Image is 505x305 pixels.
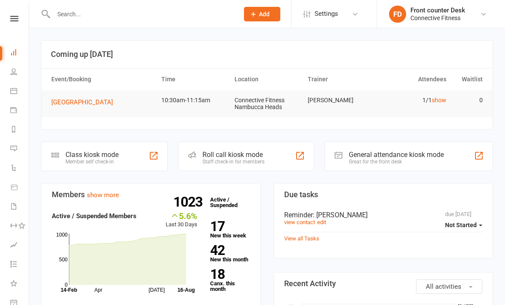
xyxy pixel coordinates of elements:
[10,82,30,101] a: Calendar
[10,44,30,63] a: Dashboard
[202,151,264,159] div: Roll call kiosk mode
[410,6,465,14] div: Front counter Desk
[377,68,450,90] th: Attendees
[231,90,304,117] td: Connective Fitness Nambucca Heads
[10,275,30,294] a: What's New
[202,159,264,165] div: Staff check-in for members
[210,244,250,262] a: 42New this month
[87,191,119,199] a: show more
[51,98,113,106] span: [GEOGRAPHIC_DATA]
[157,90,231,110] td: 10:30am-11:15am
[210,220,250,238] a: 17New this week
[10,63,30,82] a: People
[284,235,319,242] a: View all Tasks
[389,6,406,23] div: FD
[206,190,244,214] a: 1023Active / Suspended
[244,7,280,21] button: Add
[315,4,338,24] span: Settings
[349,159,444,165] div: Great for the front desk
[166,211,197,229] div: Last 30 Days
[259,11,270,18] span: Add
[210,268,250,292] a: 18Canx. this month
[51,50,483,59] h3: Coming up [DATE]
[210,268,247,281] strong: 18
[166,211,197,220] div: 5.6%
[450,68,487,90] th: Waitlist
[51,8,233,20] input: Search...
[284,279,482,288] h3: Recent Activity
[416,279,482,294] button: All activities
[48,68,157,90] th: Event/Booking
[284,211,482,219] div: Reminder
[10,178,30,198] a: Product Sales
[317,219,326,225] a: edit
[210,244,247,257] strong: 42
[52,212,137,220] strong: Active / Suspended Members
[304,90,377,110] td: [PERSON_NAME]
[173,195,206,208] strong: 1023
[304,68,377,90] th: Trainer
[426,283,461,290] span: All activities
[349,151,444,159] div: General attendance kiosk mode
[10,101,30,121] a: Payments
[313,211,368,219] span: : [PERSON_NAME]
[51,97,119,107] button: [GEOGRAPHIC_DATA]
[445,217,482,233] button: Not Started
[450,90,487,110] td: 0
[445,222,477,228] span: Not Started
[52,190,250,199] h3: Members
[65,159,119,165] div: Member self check-in
[284,219,315,225] a: view contact
[65,151,119,159] div: Class kiosk mode
[10,121,30,140] a: Reports
[231,68,304,90] th: Location
[410,14,465,22] div: Connective Fitness
[157,68,231,90] th: Time
[377,90,450,110] td: 1/1
[210,220,247,233] strong: 17
[432,97,446,104] a: show
[10,236,30,255] a: Assessments
[284,190,482,199] h3: Due tasks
